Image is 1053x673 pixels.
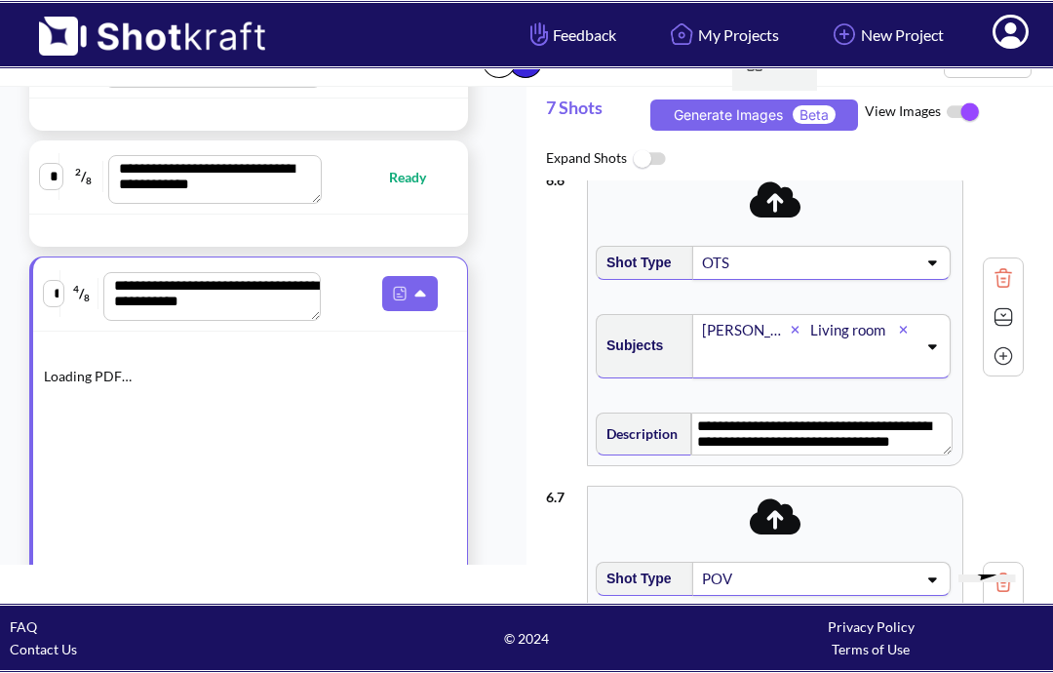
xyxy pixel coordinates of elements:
[354,627,698,650] span: © 2024
[389,166,446,188] span: Ready
[951,574,1037,657] iframe: chat widget
[699,615,1043,638] div: Privacy Policy
[64,161,103,192] span: /
[989,568,1018,597] img: Trash Icon
[828,18,861,51] img: Add Icon
[700,566,803,592] div: POV
[73,283,79,295] span: 4
[546,87,643,139] span: 7 Shots
[813,9,958,60] a: New Project
[597,330,663,362] span: Subjects
[627,139,671,180] img: ToggleOff Icon
[700,250,803,276] div: OTS
[75,166,81,178] span: 2
[989,341,1018,371] img: Add Icon
[65,278,98,309] span: /
[84,292,90,303] span: 8
[387,281,412,306] img: Pdf Icon
[86,175,92,186] span: 8
[989,263,1018,293] img: Trash Icon
[597,563,672,595] span: Shot Type
[665,18,698,51] img: Home Icon
[526,18,553,51] img: Hand Icon
[10,618,37,635] a: FAQ
[10,641,77,657] a: Contact Us
[865,92,1053,133] span: View Images
[44,365,456,387] div: Loading PDF…
[793,105,836,124] span: Beta
[989,302,1018,332] img: Expand Icon
[597,417,678,450] span: Description
[808,317,899,343] div: Living room
[597,247,672,279] span: Shot Type
[650,99,858,131] button: Generate ImagesBeta
[650,9,794,60] a: My Projects
[941,92,985,133] img: ToggleOn Icon
[526,23,616,46] span: Feedback
[546,476,577,508] div: 6 . 7
[700,317,791,343] div: [PERSON_NAME]
[699,638,1043,660] div: Terms of Use
[546,139,1053,180] span: Expand Shots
